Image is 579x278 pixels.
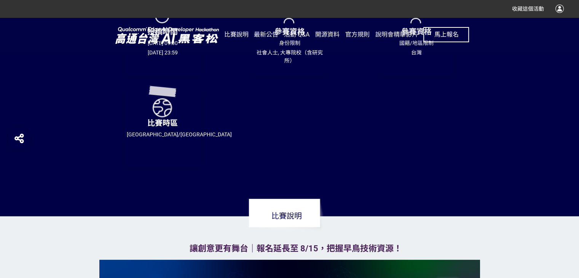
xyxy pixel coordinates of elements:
span: 說明會精華影片 [375,31,418,38]
span: 開源資料 [315,31,340,38]
img: icon-earth.7f7d10d.png [152,98,173,117]
p: 社會人士, 大專院校（含研究所） [254,49,325,65]
img: 2025高通台灣AI黑客松 [110,26,224,45]
span: 最新公告 [254,31,278,38]
span: 比賽說明 [224,31,249,38]
span: 馬上報名 [434,31,458,38]
strong: 讓創意更有舞台｜報名延長至 8/15，把握早鳥技術資源！ [190,244,402,253]
p: 比賽時區 [127,117,198,129]
a: 比賽說明 [224,18,249,52]
a: 說明會精華影片 [375,18,418,52]
button: 馬上報名 [423,27,469,42]
p: [DATE] 23:59 [127,49,198,57]
a: 開源資料 [315,18,340,52]
p: [GEOGRAPHIC_DATA]/[GEOGRAPHIC_DATA] [127,131,198,139]
a: 官方規則 [345,18,370,52]
p: 台灣 [381,49,452,57]
span: 比賽說明 [249,199,325,233]
a: 活動 Q&A [284,18,309,52]
a: 最新公告 [254,18,278,52]
span: 官方規則 [345,31,370,38]
span: 活動 Q&A [284,31,309,38]
span: 收藏這個活動 [512,6,544,12]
